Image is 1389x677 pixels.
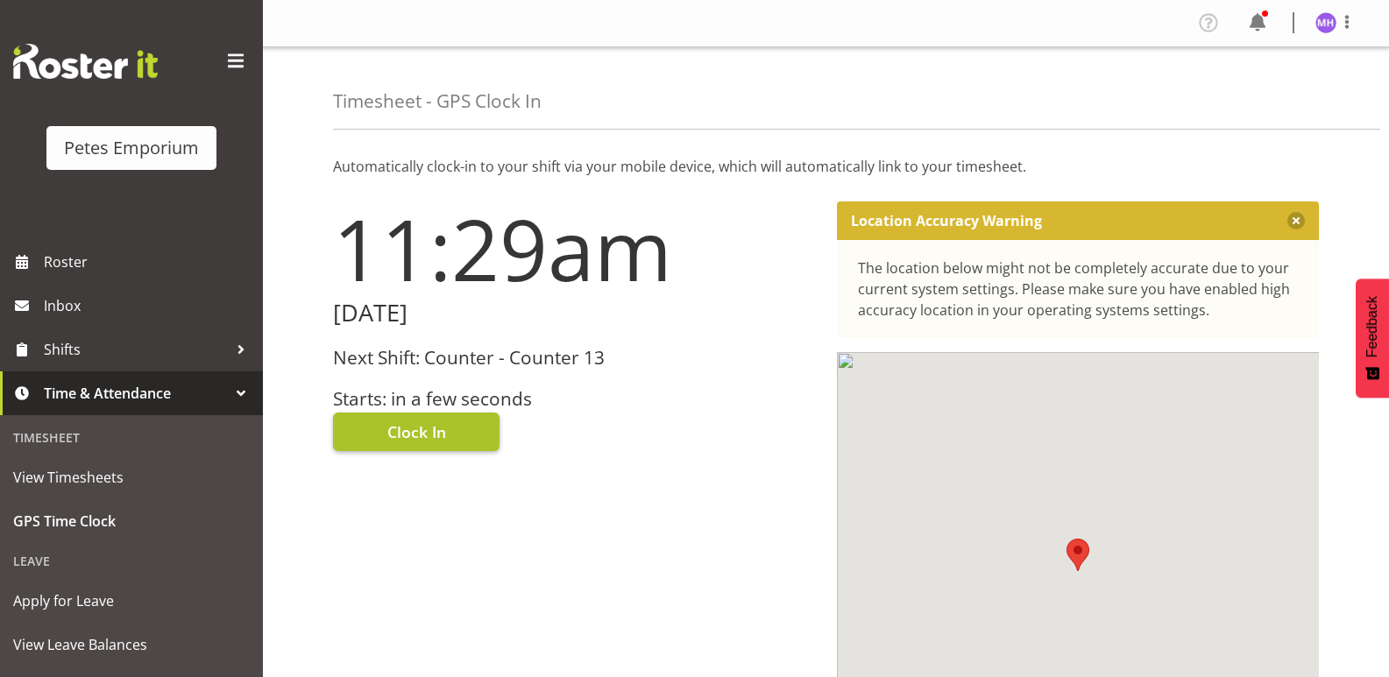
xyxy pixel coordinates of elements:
div: The location below might not be completely accurate due to your current system settings. Please m... [858,257,1299,321]
h1: 11:29am [333,201,816,296]
a: View Leave Balances [4,623,259,666]
button: Feedback - Show survey [1356,279,1389,398]
span: Time & Attendance [44,380,228,406]
h3: Next Shift: Counter - Counter 13 [333,348,816,368]
span: View Leave Balances [13,631,250,658]
span: Inbox [44,293,254,319]
span: View Timesheets [13,464,250,490]
p: Location Accuracy Warning [851,212,1042,229]
a: GPS Time Clock [4,499,259,543]
div: Petes Emporium [64,135,199,161]
a: Apply for Leave [4,579,259,623]
h3: Starts: in a few seconds [333,389,816,409]
span: Feedback [1364,296,1380,357]
span: Shifts [44,336,228,363]
img: mackenzie-halford4471.jpg [1315,12,1336,33]
span: Apply for Leave [13,588,250,614]
button: Close message [1287,212,1305,229]
div: Leave [4,543,259,579]
span: GPS Time Clock [13,508,250,534]
div: Timesheet [4,420,259,455]
a: View Timesheets [4,455,259,499]
p: Automatically clock-in to your shift via your mobile device, which will automatically link to you... [333,156,1319,177]
img: Rosterit website logo [13,44,158,79]
button: Clock In [333,413,500,451]
span: Roster [44,249,254,275]
h2: [DATE] [333,300,816,327]
span: Clock In [387,420,446,443]
h4: Timesheet - GPS Clock In [333,91,542,111]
